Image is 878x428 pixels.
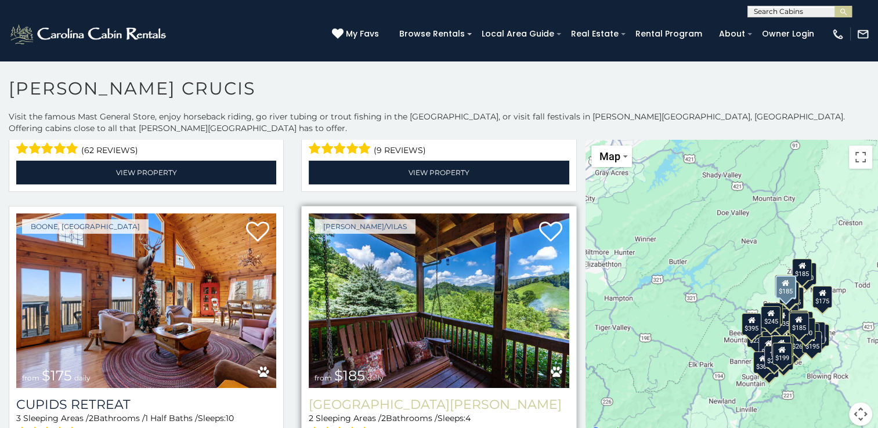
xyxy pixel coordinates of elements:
[81,143,138,158] span: (62 reviews)
[539,220,562,245] a: Add to favorites
[789,312,808,334] div: $185
[849,146,872,169] button: Toggle fullscreen view
[393,25,471,43] a: Browse Rentals
[857,28,869,41] img: mail-regular-white.png
[599,150,620,162] span: Map
[812,285,832,307] div: $175
[591,146,632,167] button: Change map style
[759,355,779,377] div: $155
[805,322,825,344] div: $180
[16,397,276,412] a: Cupids Retreat
[783,286,803,309] div: $155
[761,306,781,328] div: $245
[9,23,169,46] img: White-1-2.png
[381,413,386,423] span: 2
[762,331,782,353] div: $615
[792,259,812,281] div: $185
[246,220,269,245] a: Add to favorites
[16,213,276,387] img: Cupids Retreat
[774,347,793,369] div: $195
[309,213,569,387] a: Mountain Meadows from $185 daily
[771,335,791,357] div: $250
[797,262,816,284] div: $200
[74,373,91,382] span: daily
[309,213,569,387] img: Mountain Meadows
[22,373,39,382] span: from
[772,309,792,331] div: $635
[789,310,808,332] div: $565
[374,143,426,158] span: (9 reviews)
[315,373,332,382] span: from
[789,311,808,333] div: $525
[309,397,569,412] a: [GEOGRAPHIC_DATA][PERSON_NAME]
[779,282,799,304] div: $185
[775,275,796,299] div: $185
[756,25,820,43] a: Owner Login
[775,274,794,296] div: $180
[630,25,708,43] a: Rental Program
[764,345,784,367] div: $230
[758,336,778,358] div: $275
[22,219,149,234] a: Boone, [GEOGRAPHIC_DATA]
[465,413,471,423] span: 4
[16,128,276,158] div: Sleeping Areas / Bathrooms / Sleeps:
[367,373,384,382] span: daily
[16,213,276,387] a: Cupids Retreat from $175 daily
[226,413,234,423] span: 10
[832,28,844,41] img: phone-regular-white.png
[763,302,783,324] div: $305
[789,331,809,353] div: $260
[16,161,276,184] a: View Property
[309,397,569,412] h3: Mountain Meadows
[309,128,569,158] div: Sleeping Areas / Bathrooms / Sleeps:
[742,313,761,335] div: $395
[332,28,382,41] a: My Favs
[346,28,379,40] span: My Favs
[309,161,569,184] a: View Property
[747,325,767,347] div: $235
[802,331,822,353] div: $195
[753,351,772,373] div: $300
[810,324,829,346] div: $200
[796,317,815,339] div: $210
[315,219,415,234] a: [PERSON_NAME]/Vilas
[309,413,313,423] span: 2
[713,25,751,43] a: About
[145,413,198,423] span: 1 Half Baths /
[476,25,560,43] a: Local Area Guide
[565,25,624,43] a: Real Estate
[42,367,72,384] span: $175
[334,367,365,384] span: $185
[849,402,872,426] button: Map camera controls
[16,413,21,423] span: 3
[89,413,93,423] span: 2
[772,343,792,365] div: $199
